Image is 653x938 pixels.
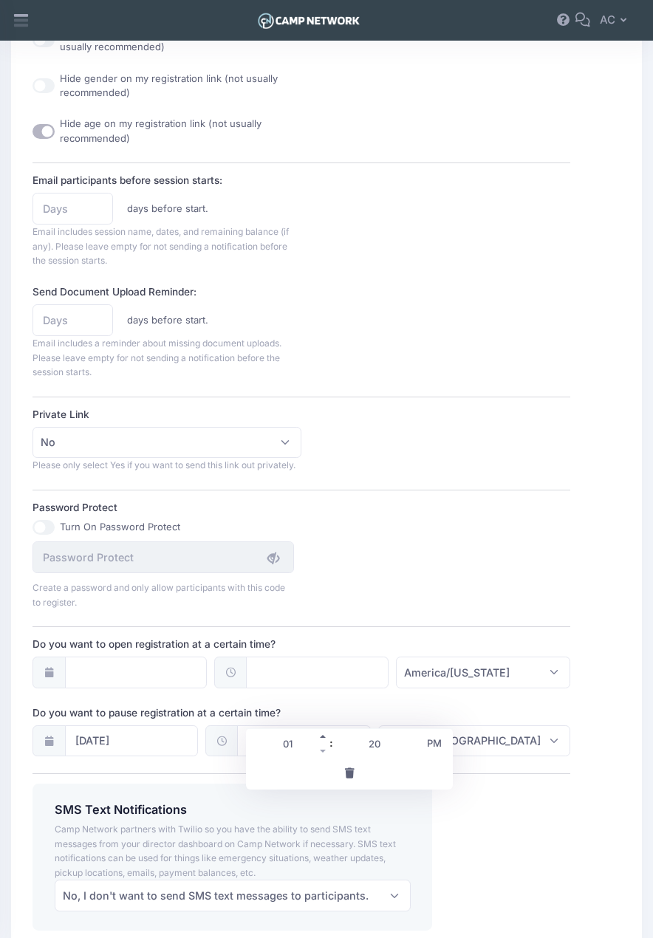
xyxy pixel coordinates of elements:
[416,728,453,758] span: Click to toggle
[33,582,285,608] span: Create a password and only allow participants with this code to register.
[404,665,510,680] span: America/New York
[7,4,36,38] div: Show aside menu
[378,725,570,757] span: America/Chicago
[33,705,301,720] label: Do you want to pause registration at a certain time?
[63,888,369,903] span: No, I don't want to send SMS text messages to participants.
[33,459,295,470] span: Please only select Yes if you want to send this link out privately.
[33,193,112,225] input: Days
[60,72,301,100] label: Hide gender on my registration link (not usually recommended)
[33,407,301,422] label: Private Link
[55,824,396,878] span: Camp Network partners with Twilio so you have the ability to send SMS text messages from your dir...
[55,880,411,911] span: No, I don't want to send SMS text messages to participants.
[33,500,301,515] label: Password Protect
[120,202,216,216] label: days before start.
[246,729,329,759] input: Hour
[333,729,416,759] input: Minute
[55,803,411,818] h4: SMS Text Notifications
[60,520,180,535] label: Turn On Password Protect
[600,12,615,28] span: AC
[396,657,570,688] span: America/New York
[33,338,281,377] span: Email includes a reminder about missing document uploads. Please leave empty for not sending a no...
[590,4,642,38] button: AC
[33,541,294,573] input: Password Protect
[33,637,301,651] label: Do you want to open registration at a certain time?
[33,226,289,266] span: Email includes session name, dates, and remaining balance (if any). Please leave empty for not se...
[33,284,301,299] label: Send Document Upload Reminder:
[120,313,216,328] label: days before start.
[329,728,333,758] span: :
[41,434,55,450] span: No
[386,733,541,748] span: America/Chicago
[33,427,301,459] span: No
[256,10,361,32] img: Logo
[33,173,301,188] label: Email participants before session starts:
[60,117,301,146] label: Hide age on my registration link (not usually recommended)
[33,304,112,336] input: Days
